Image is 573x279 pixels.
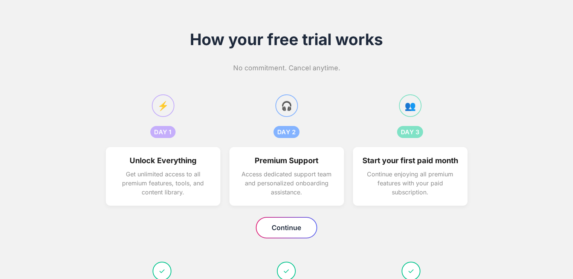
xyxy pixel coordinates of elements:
div: DAY 3 [397,126,423,138]
p: Access dedicated support team and personalized onboarding assistance. [238,170,335,197]
p: Continue enjoying all premium features with your paid subscription. [362,170,458,197]
p: No commitment. Cancel anytime. [106,64,468,72]
button: Continue [257,218,316,238]
div: DAY 2 [274,126,300,138]
div: ⚡ [152,94,174,117]
div: 👥 [399,94,422,117]
h3: Unlock Everything [115,156,211,165]
h1: How your free trial works [106,30,468,49]
div: 🎧 [275,94,298,117]
div: DAY 1 [150,126,176,138]
h3: Start your first paid month [362,156,458,165]
h3: Premium Support [238,156,335,165]
p: Get unlimited access to all premium features, tools, and content library. [115,170,211,197]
